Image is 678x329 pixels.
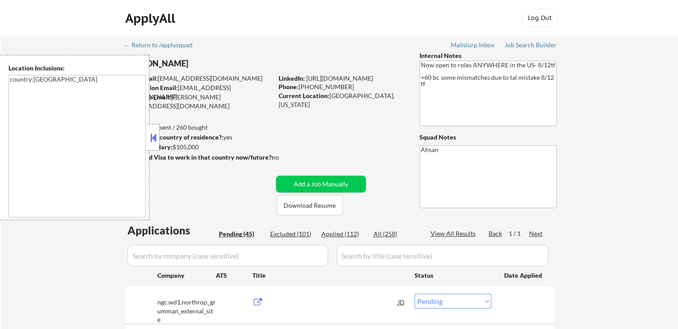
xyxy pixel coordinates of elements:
div: Next [529,229,543,238]
div: View All Results [431,229,478,238]
a: Job Search Builder [505,41,557,50]
div: 112 sent / 260 bought [124,123,273,132]
div: ApplyAll [125,11,178,26]
div: Back [489,229,503,238]
div: Job Search Builder [505,42,557,48]
div: Pending (45) [219,230,263,239]
div: Mailslurp Inbox [451,42,495,48]
a: ← Return to /applysquad [124,41,201,50]
button: Add a Job Manually [276,176,366,193]
div: ← Return to /applysquad [124,42,201,48]
div: [PHONE_NUMBER] [279,82,405,91]
div: ATS [216,271,252,280]
div: Company [157,271,216,280]
div: Applications [127,225,216,236]
input: Search by title (case sensitive) [337,245,548,266]
strong: Phone: [279,83,299,90]
div: JD [397,294,406,310]
div: [PERSON_NAME][EMAIL_ADDRESS][DOMAIN_NAME] [125,93,273,110]
div: yes [124,133,270,142]
div: [EMAIL_ADDRESS][DOMAIN_NAME] [125,74,273,83]
input: Search by company (case sensitive) [127,245,328,266]
div: Date Applied [504,271,543,280]
button: Download Resume [277,195,343,215]
div: Applied (112) [321,230,366,239]
div: no [272,153,297,162]
div: 1 / 1 [509,229,529,238]
div: [GEOGRAPHIC_DATA], [US_STATE] [279,91,405,109]
strong: Will need Visa to work in that country now/future?: [125,153,273,161]
button: Log Out [522,9,558,27]
div: [EMAIL_ADDRESS][DOMAIN_NAME] [125,83,273,101]
div: Status [415,267,491,283]
strong: LinkedIn: [279,74,305,82]
a: [URL][DOMAIN_NAME] [306,74,373,82]
strong: Current Location: [279,92,329,99]
div: [PERSON_NAME] [125,58,308,69]
div: All (258) [374,230,418,239]
div: ngc.wd1.northrop_grumman_external_site [157,298,216,324]
strong: Can work in country of residence?: [124,133,223,141]
div: Excluded (101) [270,230,315,239]
div: Location Inclusions: [8,64,146,73]
div: Squad Notes [419,133,557,142]
div: $105,000 [124,143,273,152]
div: Internal Notes [419,51,557,60]
a: Mailslurp Inbox [451,41,495,50]
div: Title [252,271,406,280]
